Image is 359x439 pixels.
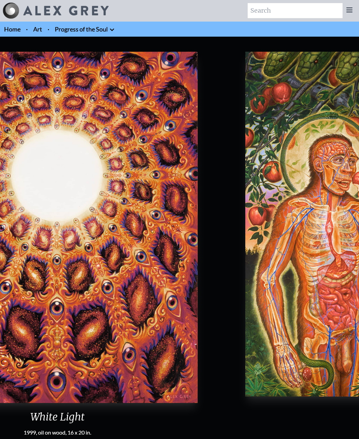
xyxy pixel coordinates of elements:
a: Progress of the Soul [55,24,108,34]
a: Home [4,25,21,33]
a: Art [33,24,42,34]
li: · [45,22,52,37]
input: Search [248,3,343,18]
li: · [23,22,30,37]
